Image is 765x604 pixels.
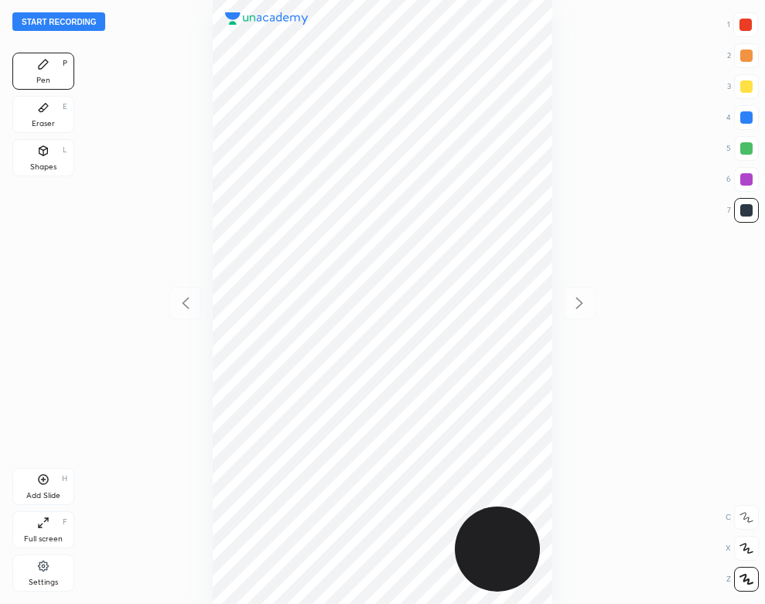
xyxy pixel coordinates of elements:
div: Shapes [30,163,56,171]
div: Settings [29,578,58,586]
div: 1 [727,12,758,37]
div: P [63,60,67,67]
div: 5 [726,136,759,161]
div: 4 [726,105,759,130]
div: 2 [727,43,759,68]
div: Eraser [32,120,55,128]
div: H [62,475,67,483]
div: 6 [726,167,759,192]
div: F [63,518,67,526]
div: 7 [727,198,759,223]
div: E [63,103,67,111]
img: logo.38c385cc.svg [225,12,309,25]
div: C [726,505,759,530]
div: Full screen [24,535,63,543]
div: X [726,536,759,561]
div: Pen [36,77,50,84]
div: Add Slide [26,492,60,500]
div: Z [726,567,759,592]
div: 3 [727,74,759,99]
div: L [63,146,67,154]
button: Start recording [12,12,105,31]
